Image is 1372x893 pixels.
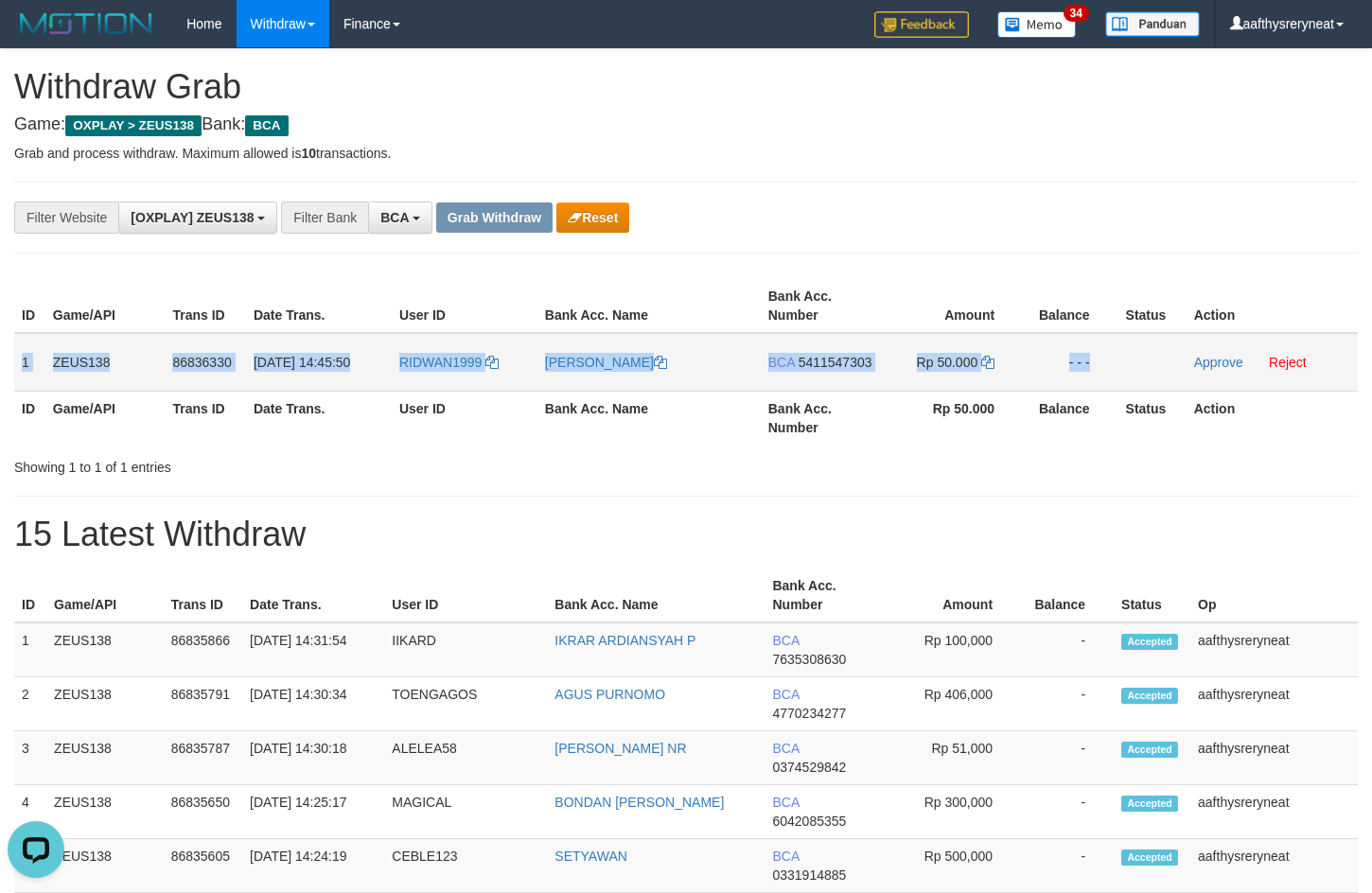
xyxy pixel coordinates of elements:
[14,785,46,839] td: 4
[45,333,166,392] td: ZEUS138
[547,569,765,622] th: Bank Acc. Name
[554,849,627,864] a: SETYAWAN
[301,146,316,161] strong: 10
[772,795,799,810] span: BCA
[880,391,1023,445] th: Rp 50.000
[772,652,846,667] span: Copy 7635308630 to clipboard
[164,622,242,677] td: 86835866
[1118,391,1187,445] th: Status
[242,569,384,622] th: Date Trans.
[399,355,482,370] span: RIDWAN1999
[1021,677,1114,731] td: -
[392,279,537,333] th: User ID
[242,677,384,731] td: [DATE] 14:30:34
[1121,796,1178,812] span: Accepted
[1190,731,1358,785] td: aafthysreryneat
[384,839,547,893] td: CEBLE123
[1121,849,1178,866] span: Accepted
[1021,569,1114,622] th: Balance
[164,731,242,785] td: 86835787
[1190,677,1358,731] td: aafthysreryneat
[384,569,547,622] th: User ID
[882,622,1021,677] td: Rp 100,000
[882,785,1021,839] td: Rp 300,000
[768,355,795,370] span: BCA
[537,391,761,445] th: Bank Acc. Name
[554,741,686,756] a: [PERSON_NAME] NR
[1190,839,1358,893] td: aafthysreryneat
[1021,785,1114,839] td: -
[14,201,118,234] div: Filter Website
[8,8,64,64] button: Open LiveChat chat widget
[45,279,166,333] th: Game/API
[281,201,368,234] div: Filter Bank
[1105,11,1200,37] img: panduan.png
[368,201,432,234] button: BCA
[46,622,164,677] td: ZEUS138
[882,677,1021,731] td: Rp 406,000
[1269,355,1307,370] a: Reject
[131,210,254,225] span: [OXPLAY] ZEUS138
[14,115,1358,134] h4: Game: Bank:
[1121,688,1178,704] span: Accepted
[1064,5,1089,22] span: 34
[761,391,881,445] th: Bank Acc. Number
[554,687,665,702] a: AGUS PURNOMO
[882,839,1021,893] td: Rp 500,000
[164,785,242,839] td: 86835650
[242,731,384,785] td: [DATE] 14:30:18
[46,569,164,622] th: Game/API
[164,569,242,622] th: Trans ID
[65,115,202,136] span: OXPLAY > ZEUS138
[384,677,547,731] td: TOENGAGOS
[14,68,1358,106] h1: Withdraw Grab
[1021,622,1114,677] td: -
[554,795,724,810] a: BONDAN [PERSON_NAME]
[1121,742,1178,758] span: Accepted
[384,731,547,785] td: ALELEA58
[799,355,872,370] span: Copy 5411547303 to clipboard
[997,11,1077,38] img: Button%20Memo.svg
[882,569,1021,622] th: Amount
[242,839,384,893] td: [DATE] 14:24:19
[46,677,164,731] td: ZEUS138
[772,633,799,648] span: BCA
[172,355,231,370] span: 86836330
[1021,731,1114,785] td: -
[254,355,350,370] span: [DATE] 14:45:50
[164,839,242,893] td: 86835605
[1187,279,1358,333] th: Action
[1118,279,1187,333] th: Status
[165,391,246,445] th: Trans ID
[392,391,537,445] th: User ID
[772,760,846,775] span: Copy 0374529842 to clipboard
[772,867,846,883] span: Copy 0331914885 to clipboard
[1023,279,1117,333] th: Balance
[1023,333,1117,392] td: - - -
[1190,785,1358,839] td: aafthysreryneat
[46,785,164,839] td: ZEUS138
[45,391,166,445] th: Game/API
[245,115,288,136] span: BCA
[380,210,409,225] span: BCA
[242,622,384,677] td: [DATE] 14:31:54
[14,333,45,392] td: 1
[384,622,547,677] td: IIKARD
[436,202,553,233] button: Grab Withdraw
[772,741,799,756] span: BCA
[761,279,881,333] th: Bank Acc. Number
[882,731,1021,785] td: Rp 51,000
[14,516,1358,553] h1: 15 Latest Withdraw
[14,9,158,38] img: MOTION_logo.png
[14,731,46,785] td: 3
[874,11,969,38] img: Feedback.jpg
[399,355,499,370] a: RIDWAN1999
[165,279,246,333] th: Trans ID
[14,391,45,445] th: ID
[14,569,46,622] th: ID
[1187,391,1358,445] th: Action
[1190,622,1358,677] td: aafthysreryneat
[14,450,557,477] div: Showing 1 to 1 of 1 entries
[545,355,667,370] a: [PERSON_NAME]
[1190,569,1358,622] th: Op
